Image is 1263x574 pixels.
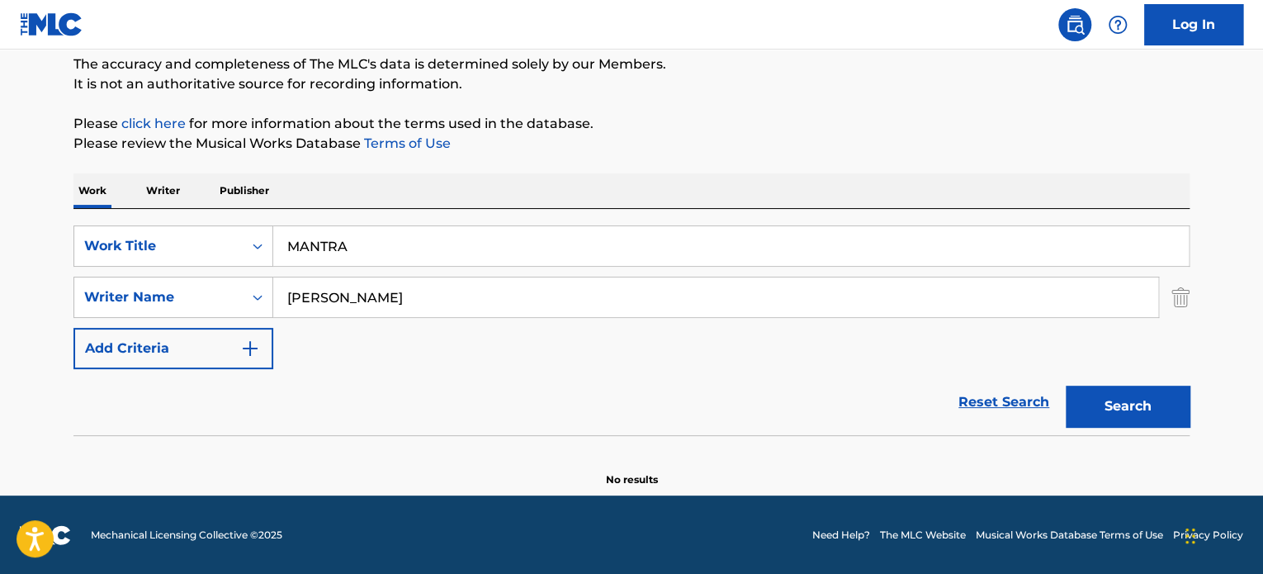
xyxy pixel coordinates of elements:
img: MLC Logo [20,12,83,36]
img: 9d2ae6d4665cec9f34b9.svg [240,339,260,358]
button: Search [1066,386,1190,427]
a: click here [121,116,186,131]
div: Writer Name [84,287,233,307]
span: Mechanical Licensing Collective © 2025 [91,528,282,543]
p: Please for more information about the terms used in the database. [73,114,1190,134]
img: search [1065,15,1085,35]
div: Work Title [84,236,233,256]
p: Publisher [215,173,274,208]
a: Log In [1144,4,1243,45]
img: logo [20,525,71,545]
p: Writer [141,173,185,208]
p: Work [73,173,111,208]
p: The accuracy and completeness of The MLC's data is determined solely by our Members. [73,55,1190,74]
img: help [1108,15,1128,35]
a: Terms of Use [361,135,451,151]
form: Search Form [73,225,1190,435]
p: Please review the Musical Works Database [73,134,1190,154]
iframe: Chat Widget [1180,495,1263,574]
img: Delete Criterion [1171,277,1190,318]
a: Musical Works Database Terms of Use [976,528,1163,543]
button: Add Criteria [73,328,273,369]
div: Help [1101,8,1134,41]
a: The MLC Website [880,528,966,543]
a: Reset Search [950,384,1057,420]
p: It is not an authoritative source for recording information. [73,74,1190,94]
a: Privacy Policy [1173,528,1243,543]
a: Need Help? [812,528,870,543]
div: Drag [1185,511,1195,561]
p: No results [606,453,658,487]
a: Public Search [1058,8,1091,41]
